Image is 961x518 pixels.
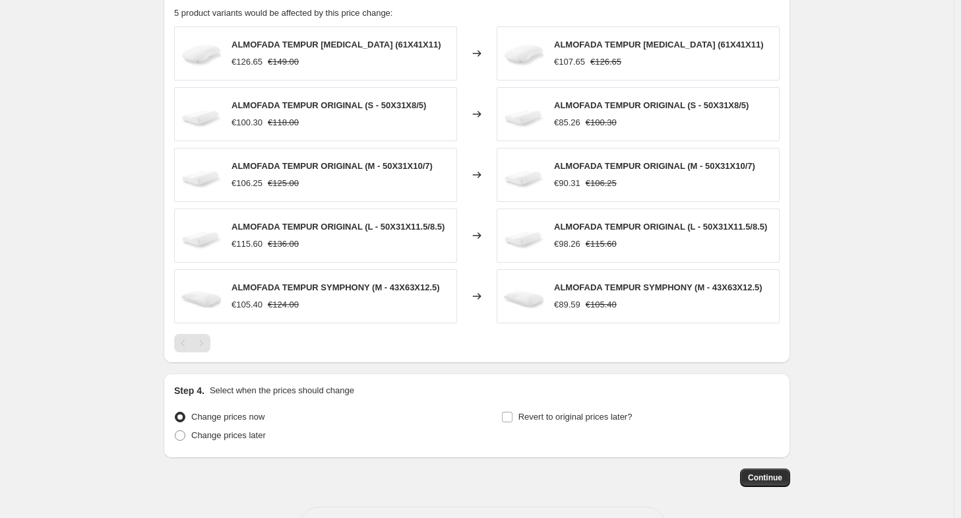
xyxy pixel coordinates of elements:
[586,238,617,251] strike: €115.60
[268,55,299,69] strike: €149.00
[504,34,543,73] img: SONATAALMOFADA_698bfbdf-53c2-4beb-aade-a906568b1c54_80x.png
[268,298,299,311] strike: €124.00
[748,472,782,483] span: Continue
[268,177,299,190] strike: €125.00
[232,40,441,49] span: ALMOFADA TEMPUR [MEDICAL_DATA] (61X41X11)
[586,177,617,190] strike: €106.25
[232,100,426,110] span: ALMOFADA TEMPUR ORIGINAL (S - 50X31X8/5)
[232,161,433,171] span: ALMOFADA TEMPUR ORIGINAL (M - 50X31X10/7)
[554,238,580,251] div: €98.26
[268,238,299,251] strike: €136.00
[554,177,580,190] div: €90.31
[232,177,263,190] div: €106.25
[554,161,755,171] span: ALMOFADA TEMPUR ORIGINAL (M - 50X31X10/7)
[181,94,221,134] img: ALMOFADAORIGINAL_d4eb4f53-79db-4274-a1e0-4b17d0ab75b3_80x.png
[554,55,585,69] div: €107.65
[586,116,617,129] strike: €100.30
[586,298,617,311] strike: €105.40
[174,8,392,18] span: 5 product variants would be affected by this price change:
[554,40,764,49] span: ALMOFADA TEMPUR [MEDICAL_DATA] (61X41X11)
[181,216,221,255] img: ALMOFADAORIGINAL_d4eb4f53-79db-4274-a1e0-4b17d0ab75b3_80x.png
[232,282,440,292] span: ALMOFADA TEMPUR SYMPHONY (M - 43X63X12.5)
[181,34,221,73] img: SONATAALMOFADA_698bfbdf-53c2-4beb-aade-a906568b1c54_80x.png
[554,282,762,292] span: ALMOFADA TEMPUR SYMPHONY (M - 43X63X12.5)
[174,384,204,397] h2: Step 4.
[554,116,580,129] div: €85.26
[504,216,543,255] img: ALMOFADAORIGINAL_d4eb4f53-79db-4274-a1e0-4b17d0ab75b3_80x.png
[191,430,266,440] span: Change prices later
[518,412,633,422] span: Revert to original prices later?
[504,276,543,316] img: SYMPHONYALMOFADA_fcec3372-4d60-4986-8268-e3ba00ca44a5_80x.png
[232,222,445,232] span: ALMOFADA TEMPUR ORIGINAL (L - 50X31X11.5/8.5)
[554,222,767,232] span: ALMOFADA TEMPUR ORIGINAL (L - 50X31X11.5/8.5)
[232,298,263,311] div: €105.40
[740,469,790,487] button: Continue
[232,238,263,251] div: €115.60
[232,116,263,129] div: €100.30
[174,334,210,352] nav: Pagination
[181,155,221,195] img: ALMOFADAORIGINAL_d4eb4f53-79db-4274-a1e0-4b17d0ab75b3_80x.png
[504,94,543,134] img: ALMOFADAORIGINAL_d4eb4f53-79db-4274-a1e0-4b17d0ab75b3_80x.png
[554,100,749,110] span: ALMOFADA TEMPUR ORIGINAL (S - 50X31X8/5)
[554,298,580,311] div: €89.59
[590,55,621,69] strike: €126.65
[210,384,354,397] p: Select when the prices should change
[504,155,543,195] img: ALMOFADAORIGINAL_d4eb4f53-79db-4274-a1e0-4b17d0ab75b3_80x.png
[268,116,299,129] strike: €118.00
[191,412,264,422] span: Change prices now
[232,55,263,69] div: €126.65
[181,276,221,316] img: SYMPHONYALMOFADA_fcec3372-4d60-4986-8268-e3ba00ca44a5_80x.png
